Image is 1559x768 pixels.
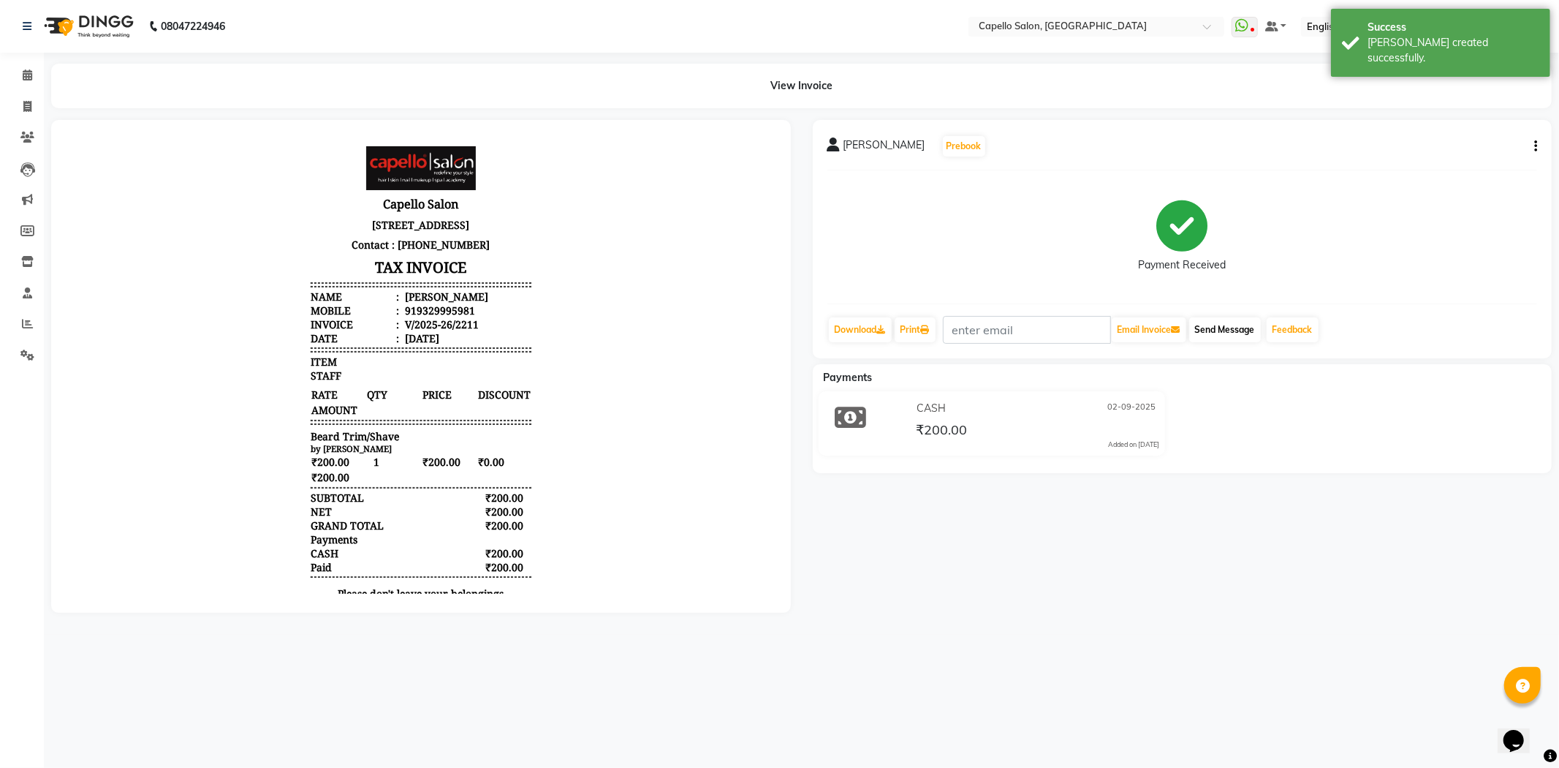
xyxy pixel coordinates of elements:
[917,421,968,442] span: ₹200.00
[300,320,354,335] span: 1
[1189,317,1261,342] button: Send Message
[245,234,276,248] span: STAFF
[245,295,333,309] span: Beard Trim/Shave
[245,100,466,120] p: Contact : [PHONE_NUMBER]
[356,320,410,335] span: ₹200.00
[1138,258,1226,274] div: Payment Received
[245,335,299,350] span: ₹200.00
[411,370,466,384] div: ₹200.00
[245,452,466,494] p: Please don't leave your belongings unattended. We are not responsible. Thank you.
[336,155,422,169] div: [PERSON_NAME]
[829,317,892,342] a: Download
[245,59,466,80] h3: Capello Salon
[245,412,273,426] span: CASH
[245,370,266,384] div: NET
[245,398,292,412] div: Payments
[245,356,298,370] div: SUBTOTAL
[161,6,225,47] b: 08047224946
[245,268,299,283] span: AMOUNT
[245,320,299,335] span: ₹200.00
[330,197,333,211] span: :
[330,169,333,183] span: :
[1368,35,1539,66] div: Bill created successfully.
[245,252,299,268] span: RATE
[300,12,410,56] img: file_1663991363347.jpeg
[943,136,985,157] button: Prebook
[411,412,466,426] div: ₹200.00
[245,220,271,234] span: ITEM
[824,371,873,384] span: Payments
[1112,317,1186,342] button: Email Invoice
[245,120,466,146] h3: TAX INVOICE
[336,183,413,197] div: V/2025-26/2211
[37,6,137,47] img: logo
[245,197,333,211] div: Date
[245,309,326,320] small: by [PERSON_NAME]
[330,183,333,197] span: :
[245,426,266,440] div: Paid
[1108,440,1159,450] div: Added on [DATE]
[245,384,318,398] div: GRAND TOTAL
[245,155,333,169] div: Name
[330,155,333,169] span: :
[300,252,354,268] span: QTY
[1267,317,1319,342] a: Feedback
[917,401,947,416] span: CASH
[245,169,333,183] div: Mobile
[895,317,936,342] a: Print
[411,252,466,268] span: DISCOUNT
[843,138,925,158] span: [PERSON_NAME]
[336,169,409,183] div: 919329995981
[245,183,333,197] div: Invoice
[51,64,1552,108] div: View Invoice
[411,426,466,440] div: ₹200.00
[411,384,466,398] div: ₹200.00
[356,252,410,268] span: PRICE
[245,80,466,100] p: [STREET_ADDRESS]
[411,356,466,370] div: ₹200.00
[1107,401,1156,416] span: 02-09-2025
[1368,20,1539,35] div: Success
[336,197,373,211] div: [DATE]
[411,320,466,335] span: ₹0.00
[1498,709,1544,753] iframe: chat widget
[943,316,1111,344] input: enter email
